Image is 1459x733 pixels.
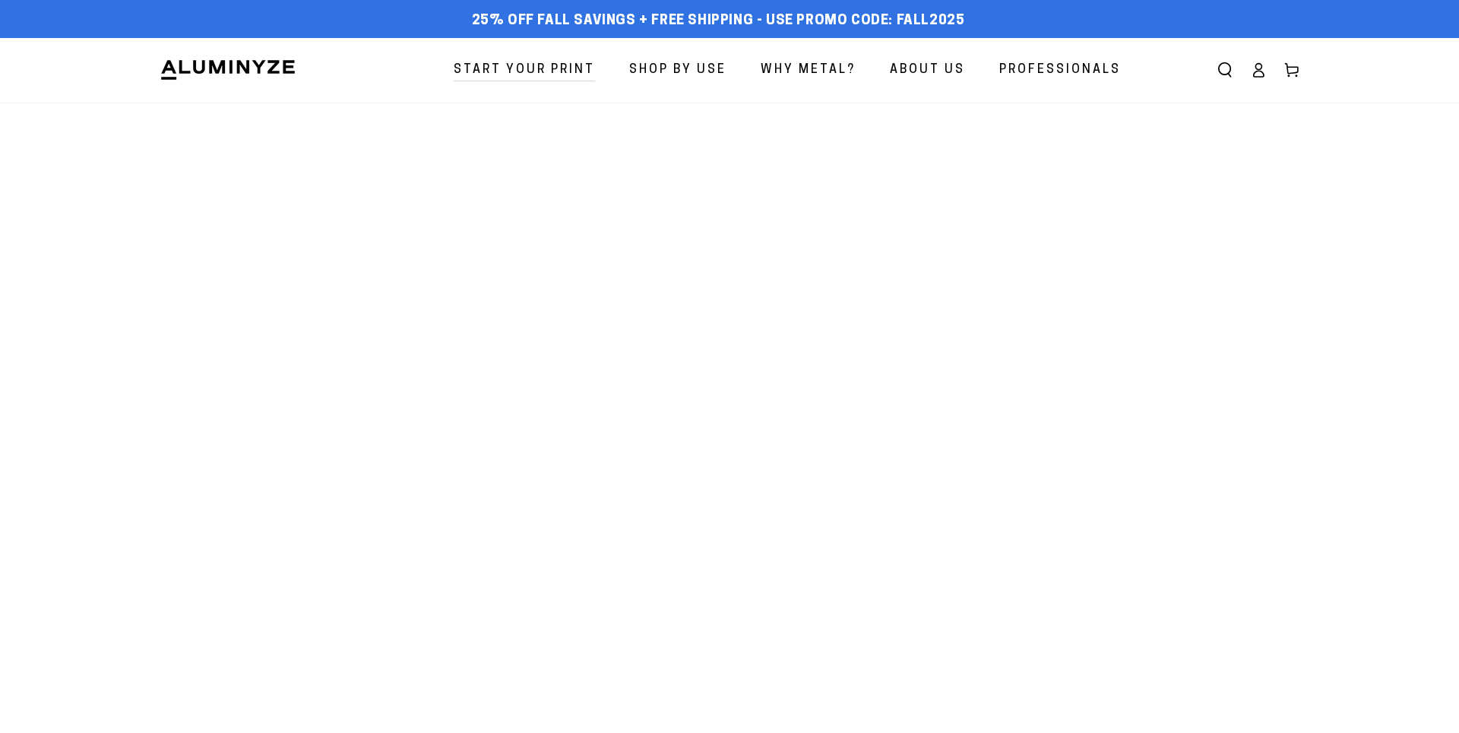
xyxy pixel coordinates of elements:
[999,59,1121,81] span: Professionals
[1208,53,1242,87] summary: Search our site
[878,50,976,90] a: About Us
[761,59,856,81] span: Why Metal?
[442,50,606,90] a: Start Your Print
[629,59,726,81] span: Shop By Use
[472,13,965,30] span: 25% off FALL Savings + Free Shipping - Use Promo Code: FALL2025
[749,50,867,90] a: Why Metal?
[618,50,738,90] a: Shop By Use
[454,59,595,81] span: Start Your Print
[160,59,296,81] img: Aluminyze
[890,59,965,81] span: About Us
[988,50,1132,90] a: Professionals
